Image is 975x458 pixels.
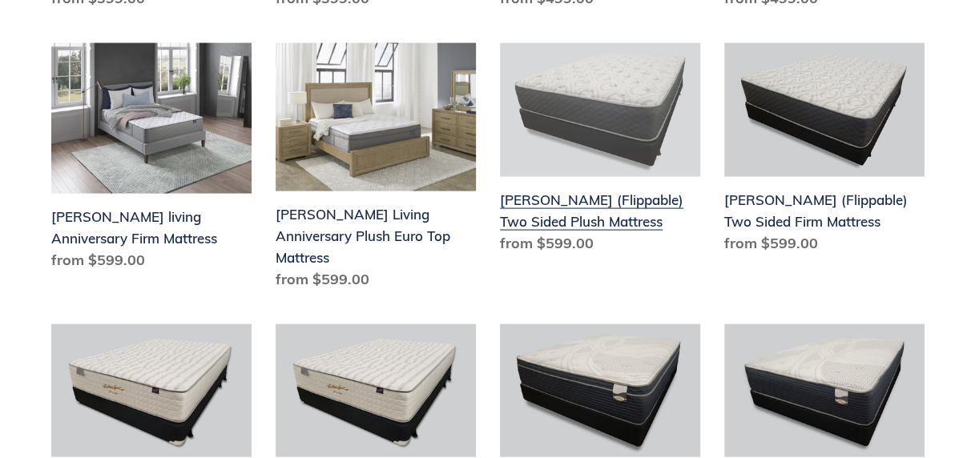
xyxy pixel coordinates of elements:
a: Del Ray (Flippable) Two Sided Firm Mattress [724,43,925,260]
a: Scott living Anniversary Firm Mattress [51,43,252,277]
a: Scott Living Anniversary Plush Euro Top Mattress [276,43,476,296]
a: Del Ray (Flippable) Two Sided Plush Mattress [500,43,700,260]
